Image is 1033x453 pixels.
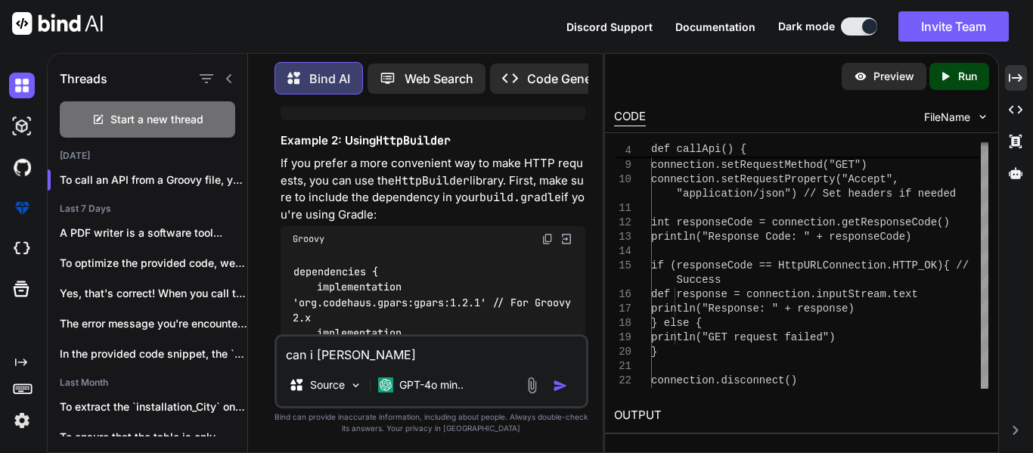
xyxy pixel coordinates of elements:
p: Bind can provide inaccurate information, including about people. Always double-check its answers.... [275,411,588,434]
h2: Last Month [48,377,247,389]
span: } [651,346,657,358]
span: def callApi() { [651,143,746,155]
div: 19 [614,330,631,345]
h3: Example 2: Using [281,132,585,150]
div: 8 [614,144,631,158]
span: Dark mode [778,19,835,34]
p: To call an API from a Groovy file, you c... [60,172,247,188]
img: Pick Models [349,379,362,392]
img: preview [854,70,867,83]
code: HttpBuilder [395,173,470,188]
p: Source [310,377,345,392]
p: To extract the `installation_City` only if it... [60,399,247,414]
span: Documentation [675,20,755,33]
span: println("Response: " + response) [651,303,855,315]
img: Bind AI [12,12,103,35]
button: Invite Team [898,11,1009,42]
span: } else { [651,317,702,329]
div: CODE [614,108,646,126]
h1: Threads [60,70,107,88]
div: 15 [614,259,631,273]
span: println("GET request failed") [651,331,836,343]
div: 10 [614,172,631,187]
div: 12 [614,216,631,230]
span: if (responseCode == HttpURLConnection.HTTP_OK) [651,259,943,271]
span: connection.setRequestMethod("GET") [651,159,867,171]
p: GPT-4o min.. [399,377,464,392]
span: int responseCode = connection.getResponseCode( [651,216,943,228]
img: cloudideIcon [9,236,35,262]
h2: OUTPUT [605,398,998,433]
img: darkAi-studio [9,113,35,139]
span: connection.disconnect() [651,374,797,386]
div: 23 [614,388,631,402]
button: Documentation [675,19,755,35]
span: "application/json") // Set headers if needed [677,188,957,200]
img: icon [553,378,568,393]
button: Discord Support [566,19,653,35]
div: 11 [614,201,631,216]
div: 20 [614,345,631,359]
div: 13 [614,230,631,244]
div: 18 [614,316,631,330]
p: To ensure that the table is only... [60,430,247,445]
span: Start a new thread [110,112,203,127]
img: Open in Browser [560,232,573,246]
p: To optimize the provided code, we can... [60,256,247,271]
div: 17 [614,302,631,316]
code: build.gradle [479,190,561,205]
p: A PDF writer is a software tool... [60,225,247,240]
img: darkChat [9,73,35,98]
img: settings [9,408,35,433]
span: println("Response Code: " + responseCode) [651,231,911,243]
div: 22 [614,374,631,388]
span: Discord Support [566,20,653,33]
span: def response = connection.inputStream.text [651,288,918,300]
img: chevron down [976,110,989,123]
code: HttpBuilder [376,133,451,148]
p: In the provided code snippet, the `finalPricingMap`... [60,346,247,361]
p: The error message you're encountering, which indicates... [60,316,247,331]
div: 14 [614,244,631,259]
p: Web Search [405,70,473,88]
p: Code Generator [527,70,619,88]
div: 9 [614,158,631,172]
span: Success [677,274,721,286]
span: 4 [614,144,631,158]
span: FileName [924,110,970,125]
div: 16 [614,287,631,302]
p: Preview [873,69,914,84]
p: Yes, that's correct! When you call the... [60,286,247,301]
code: dependencies { implementation 'org.codehaus.gpars:gpars:1.2.1' // For Groovy 2.x implementation '... [293,264,577,387]
div: 21 [614,359,631,374]
img: githubDark [9,154,35,180]
span: connection.setRequestProperty("Accept", [651,173,899,185]
textarea: can i lea [277,337,586,364]
span: { // [943,259,969,271]
img: attachment [523,377,541,394]
h2: Last 7 Days [48,203,247,215]
img: copy [541,233,554,245]
img: premium [9,195,35,221]
p: If you prefer a more convenient way to make HTTP requests, you can use the library. First, make s... [281,155,585,223]
img: GPT-4o mini [378,377,393,392]
span: ) [943,216,949,228]
span: Groovy [293,233,324,245]
h2: [DATE] [48,150,247,162]
p: Bind AI [309,70,350,88]
p: Run [958,69,977,84]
